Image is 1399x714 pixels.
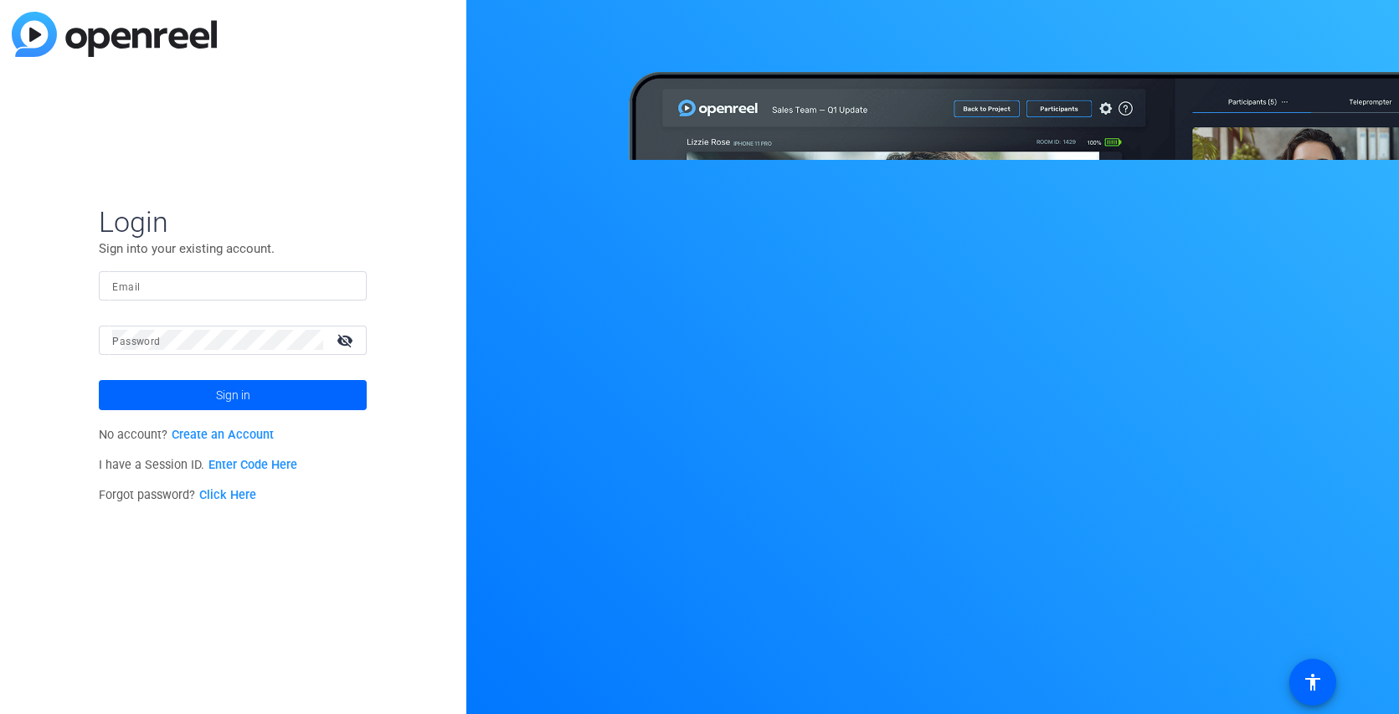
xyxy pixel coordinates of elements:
span: Login [99,204,367,239]
button: Sign in [99,380,367,410]
a: Click Here [199,488,256,502]
mat-label: Email [112,281,140,293]
input: Enter Email Address [112,275,353,295]
mat-icon: visibility_off [327,328,367,352]
span: I have a Session ID. [99,458,297,472]
span: Sign in [216,374,250,416]
mat-label: Password [112,336,160,347]
a: Enter Code Here [208,458,297,472]
span: Forgot password? [99,488,256,502]
span: No account? [99,428,274,442]
a: Create an Account [172,428,274,442]
mat-icon: accessibility [1303,672,1323,692]
img: blue-gradient.svg [12,12,217,57]
p: Sign into your existing account. [99,239,367,258]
